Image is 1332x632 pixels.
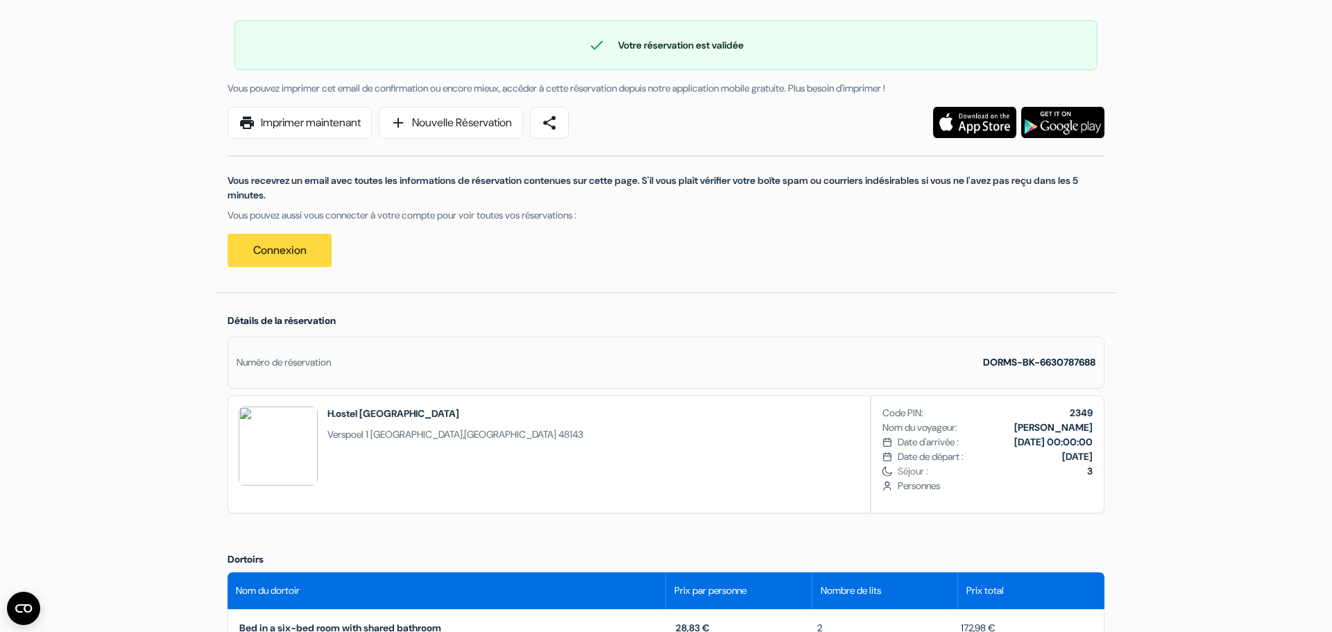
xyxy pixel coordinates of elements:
img: Téléchargez l'application gratuite [1021,107,1104,138]
span: check [588,37,605,53]
img: Téléchargez l'application gratuite [933,107,1016,138]
span: print [239,114,255,131]
span: share [541,114,558,131]
p: Vous pouvez aussi vous connecter à votre compte pour voir toutes vos réservations : [228,208,1104,223]
span: Détails de la réservation [228,314,336,327]
span: [GEOGRAPHIC_DATA] [464,428,556,441]
span: Date d'arrivée : [898,435,959,450]
button: Ouvrir le widget CMP [7,592,40,625]
span: Verspoel 1 [327,428,368,441]
a: share [530,107,569,139]
a: printImprimer maintenant [228,107,372,139]
span: Dortoirs [228,553,264,565]
span: 48143 [558,428,583,441]
span: , [327,427,583,442]
h2: H.ostel [GEOGRAPHIC_DATA] [327,407,583,420]
span: add [390,114,407,131]
span: Code PIN: [882,406,923,420]
div: Votre réservation est validée [235,37,1097,53]
a: Connexion [228,234,332,267]
span: Nom du dortoir [236,583,300,598]
span: [GEOGRAPHIC_DATA] [370,428,463,441]
b: [DATE] [1062,450,1093,463]
b: [DATE] 00:00:00 [1014,436,1093,448]
a: addNouvelle Réservation [379,107,523,139]
span: Séjour : [898,464,1093,479]
strong: DORMS-BK-6630787688 [983,356,1095,368]
span: Prix par personne [674,583,746,598]
p: Vous recevrez un email avec toutes les informations de réservation contenues sur cette page. S'il... [228,173,1104,203]
span: Nombre de lits [821,583,881,598]
img: UzUPMVFkUmQOOwJj [239,407,318,486]
span: Vous pouvez imprimer cet email de confirmation ou encore mieux, accéder à cette réservation depui... [228,82,885,94]
span: Personnes [898,479,1093,493]
b: [PERSON_NAME] [1014,421,1093,434]
b: 2349 [1070,407,1093,419]
span: Prix total [966,583,1004,598]
div: Numéro de réservation [237,355,331,370]
span: Nom du voyageur: [882,420,957,435]
b: 3 [1087,465,1093,477]
span: Date de départ : [898,450,964,464]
